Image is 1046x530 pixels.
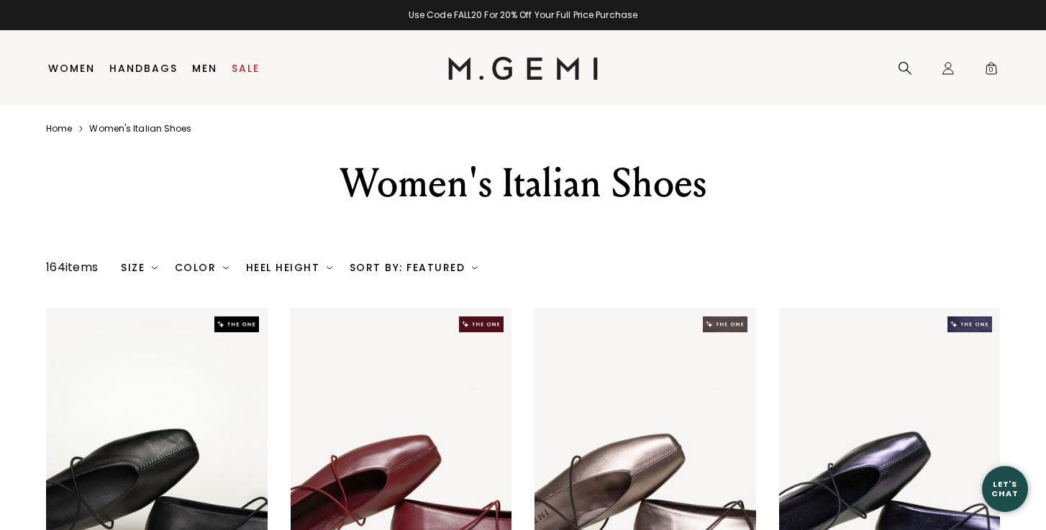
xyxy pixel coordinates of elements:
[246,262,332,273] div: Heel Height
[982,480,1028,498] div: Let's Chat
[46,259,98,276] div: 164 items
[273,157,773,209] div: Women's Italian Shoes
[152,265,158,270] img: chevron-down.svg
[232,63,260,74] a: Sale
[192,63,217,74] a: Men
[46,123,72,134] a: Home
[214,316,259,332] img: The One tag
[984,64,999,78] span: 0
[327,265,332,270] img: chevron-down.svg
[350,262,478,273] div: Sort By: Featured
[121,262,158,273] div: Size
[448,57,599,80] img: M.Gemi
[175,262,229,273] div: Color
[472,265,478,270] img: chevron-down.svg
[48,63,95,74] a: Women
[89,123,191,134] a: Women's italian shoes
[223,265,229,270] img: chevron-down.svg
[109,63,178,74] a: Handbags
